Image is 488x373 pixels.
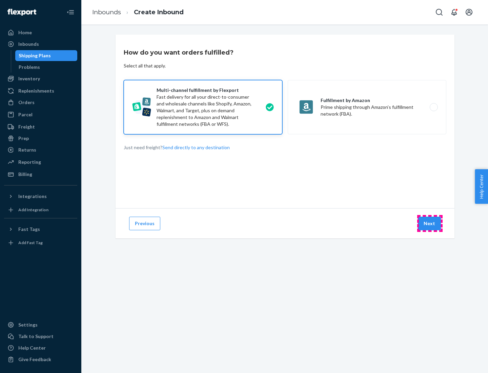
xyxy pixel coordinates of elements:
[4,39,77,50] a: Inbounds
[18,171,32,178] div: Billing
[18,87,54,94] div: Replenishments
[124,48,233,57] h3: How do you want orders fulfilled?
[18,193,47,200] div: Integrations
[18,226,40,233] div: Fast Tags
[7,9,36,16] img: Flexport logo
[18,111,33,118] div: Parcel
[18,75,40,82] div: Inventory
[4,121,77,132] a: Freight
[4,319,77,330] a: Settings
[18,135,29,142] div: Prep
[4,191,77,202] button: Integrations
[4,342,77,353] a: Help Center
[92,8,121,16] a: Inbounds
[15,62,78,73] a: Problems
[4,97,77,108] a: Orders
[18,207,48,213] div: Add Integration
[18,29,32,36] div: Home
[18,159,41,165] div: Reporting
[4,27,77,38] a: Home
[18,41,39,47] div: Inbounds
[447,5,461,19] button: Open notifications
[18,240,43,246] div: Add Fast Tag
[87,2,189,22] ol: breadcrumbs
[19,64,40,71] div: Problems
[18,99,35,106] div: Orders
[4,144,77,155] a: Returns
[432,5,446,19] button: Open Search Box
[4,354,77,365] button: Give Feedback
[4,109,77,120] a: Parcel
[4,224,77,235] button: Fast Tags
[4,133,77,144] a: Prep
[4,85,77,96] a: Replenishments
[475,169,488,204] button: Help Center
[462,5,476,19] button: Open account menu
[4,73,77,84] a: Inventory
[18,123,35,130] div: Freight
[4,331,77,342] a: Talk to Support
[134,8,184,16] a: Create Inbound
[4,237,77,248] a: Add Fast Tag
[18,345,46,351] div: Help Center
[18,321,38,328] div: Settings
[124,144,230,151] p: Just need freight?
[18,146,36,153] div: Returns
[129,217,160,230] button: Previous
[4,204,77,215] a: Add Integration
[124,62,166,69] div: Select all that apply.
[4,157,77,168] a: Reporting
[64,5,77,19] button: Close Navigation
[19,52,51,59] div: Shipping Plans
[18,333,54,340] div: Talk to Support
[15,50,78,61] a: Shipping Plans
[162,144,230,151] button: Send directly to any destination
[418,217,441,230] button: Next
[18,356,51,363] div: Give Feedback
[4,169,77,180] a: Billing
